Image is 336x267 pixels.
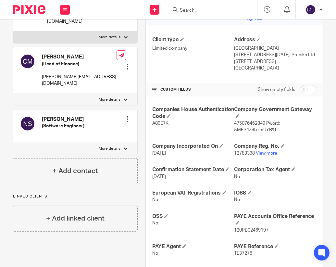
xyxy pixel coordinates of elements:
[42,61,117,67] h5: (Head of Finance)
[234,36,316,43] h4: Address
[152,36,234,43] h4: Client type
[152,243,234,250] h4: PAYE Agent
[234,143,316,150] h4: Company Reg. No.
[152,190,234,197] h4: European VAT Registrations
[234,151,255,156] span: 12783338
[234,213,316,227] h4: PAYE Accounts Office Reference
[42,116,84,123] h4: [PERSON_NAME]
[234,174,240,179] span: No
[99,35,120,40] p: More details
[152,213,234,220] h4: OSS
[152,87,234,92] h4: CUSTOM FIELDS
[42,123,84,129] h5: (Software Engineer)
[13,5,45,14] img: Pixie
[256,151,277,156] a: View more
[152,197,158,202] span: No
[20,116,35,132] img: svg%3E
[99,146,120,151] p: More details
[234,121,280,132] span: 475076462849 Pword: &MEP4Z9b+mUYB*J
[234,190,316,197] h4: IOSS
[53,166,98,176] h4: + Add contact
[152,251,158,256] span: No
[152,174,166,179] span: [DATE]
[234,197,240,202] span: No
[234,166,316,173] h4: Corporation Tax Agent
[152,166,234,173] h4: Confirmation Statement Date
[234,251,252,256] span: TE37278
[234,228,268,233] span: 120PB02469197
[258,86,295,93] label: Show empty fields
[99,97,120,102] p: More details
[152,121,168,126] span: A89E7K
[152,151,166,156] span: [DATE]
[152,106,234,120] h4: Companies House Authentication Code
[234,45,316,58] p: [GEOGRAPHIC_DATA] [STREET_ADDRESS][DATE], Prediko Ltd
[13,194,138,199] p: Linked clients
[46,213,105,223] h4: + Add linked client
[20,54,35,69] img: svg%3E
[152,143,234,150] h4: Company Incorporated On
[42,74,117,87] p: [PERSON_NAME][EMAIL_ADDRESS][DOMAIN_NAME]
[152,221,158,225] span: No
[152,45,234,52] p: Limited company
[42,54,117,60] h4: [PERSON_NAME]
[234,58,316,65] p: [STREET_ADDRESS]
[234,243,316,250] h4: PAYE Reference
[179,8,238,14] input: Search
[234,65,316,71] p: [GEOGRAPHIC_DATA]
[305,5,316,15] img: svg%3E
[234,106,316,120] h4: Company Government Gateway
